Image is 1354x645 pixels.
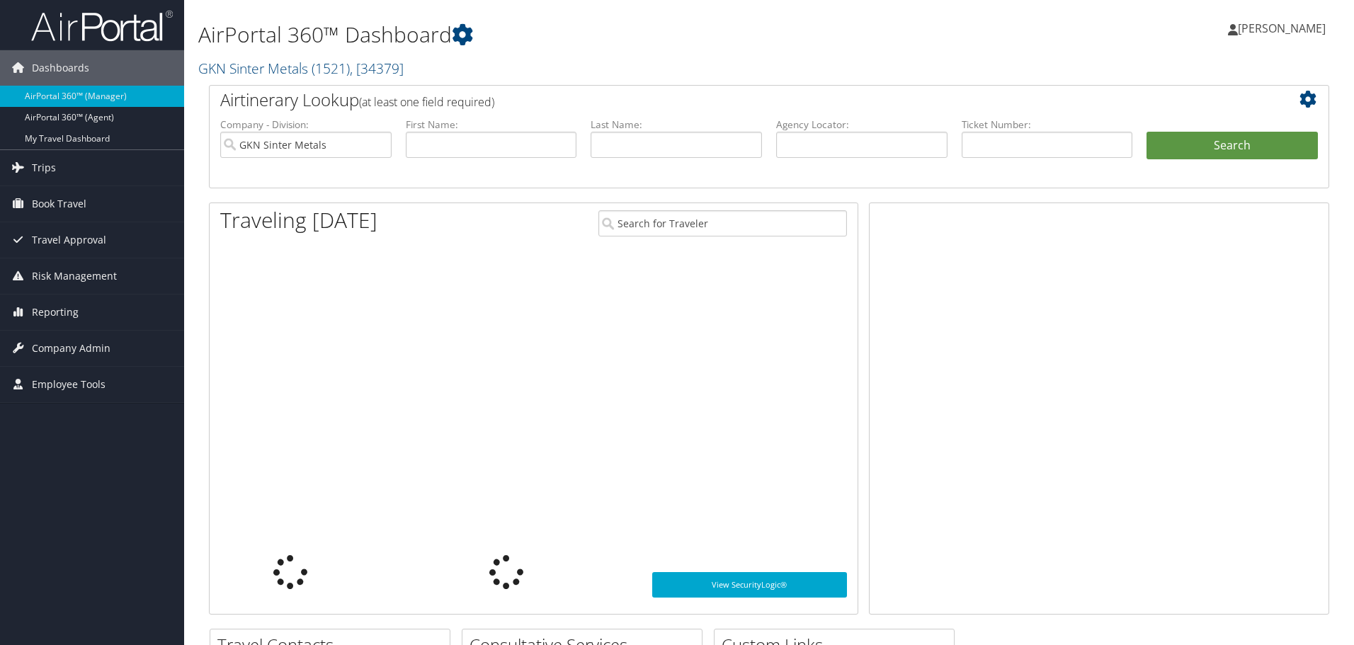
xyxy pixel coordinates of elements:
[652,572,847,598] a: View SecurityLogic®
[406,118,577,132] label: First Name:
[1238,21,1326,36] span: [PERSON_NAME]
[32,367,106,402] span: Employee Tools
[220,88,1224,112] h2: Airtinerary Lookup
[591,118,762,132] label: Last Name:
[359,94,494,110] span: (at least one field required)
[220,118,392,132] label: Company - Division:
[312,59,350,78] span: ( 1521 )
[32,186,86,222] span: Book Travel
[31,9,173,42] img: airportal-logo.png
[1228,7,1340,50] a: [PERSON_NAME]
[198,59,404,78] a: GKN Sinter Metals
[32,331,110,366] span: Company Admin
[350,59,404,78] span: , [ 34379 ]
[776,118,948,132] label: Agency Locator:
[32,222,106,258] span: Travel Approval
[1147,132,1318,160] button: Search
[598,210,847,236] input: Search for Traveler
[32,258,117,294] span: Risk Management
[220,205,377,235] h1: Traveling [DATE]
[32,50,89,86] span: Dashboards
[32,295,79,330] span: Reporting
[32,150,56,185] span: Trips
[198,20,960,50] h1: AirPortal 360™ Dashboard
[962,118,1133,132] label: Ticket Number:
